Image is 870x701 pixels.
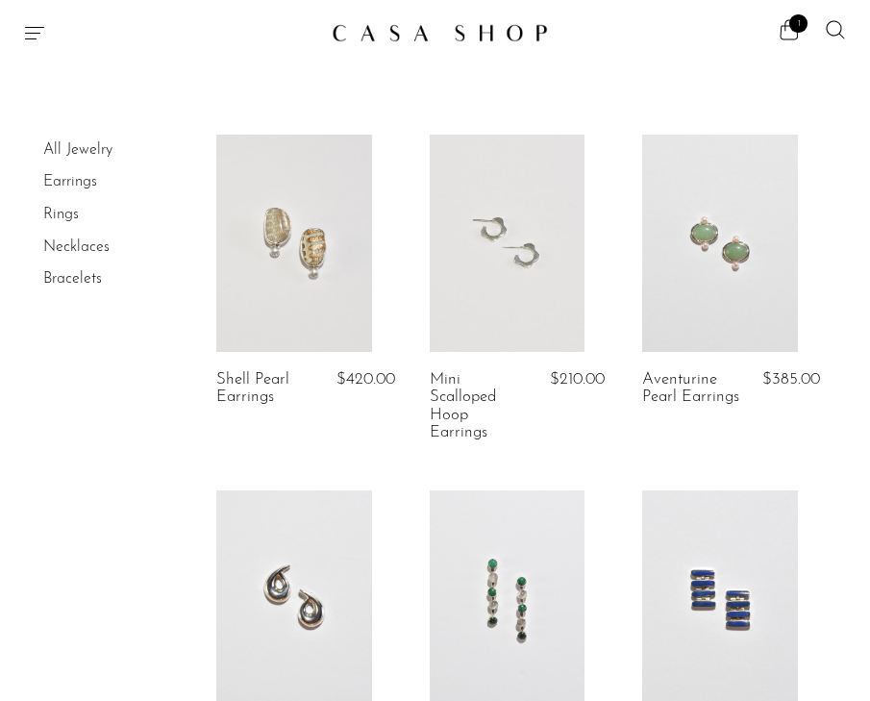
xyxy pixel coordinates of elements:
[762,371,820,388] span: $385.00
[789,14,808,33] span: 1
[43,207,79,222] a: Rings
[642,371,739,407] a: Aventurine Pearl Earrings
[336,371,395,388] span: $420.00
[43,142,112,158] a: All Jewelry
[216,371,313,407] a: Shell Pearl Earrings
[550,371,605,388] span: $210.00
[430,371,527,442] a: Mini Scalloped Hoop Earrings
[43,271,102,287] a: Bracelets
[43,239,110,255] a: Necklaces
[23,21,46,44] button: Menu
[43,174,97,189] a: Earrings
